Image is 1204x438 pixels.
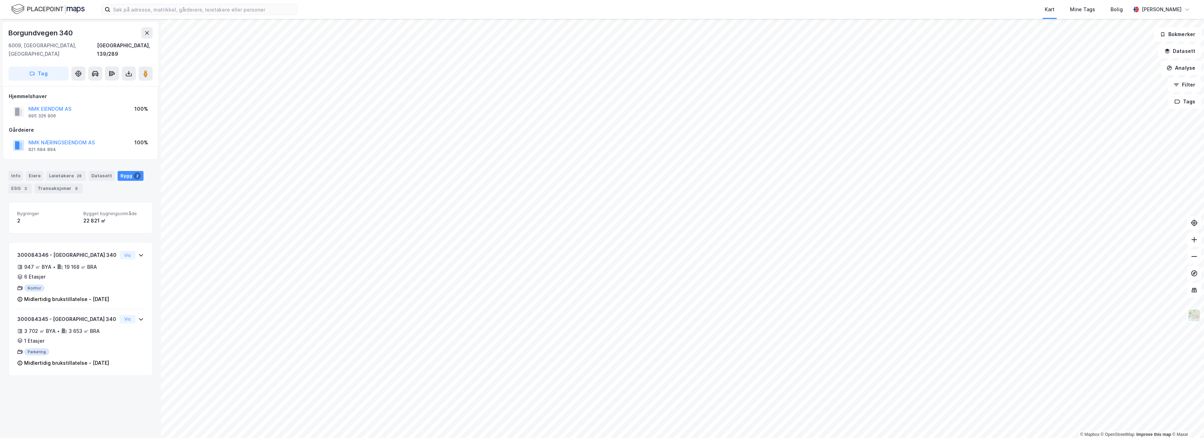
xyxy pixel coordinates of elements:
[8,67,69,81] button: Tag
[1169,95,1201,109] button: Tags
[24,327,56,335] div: 3 702 ㎡ BYA
[118,171,143,181] div: Bygg
[1188,309,1201,322] img: Z
[89,171,115,181] div: Datasett
[83,217,144,225] div: 22 821 ㎡
[1101,432,1135,437] a: OpenStreetMap
[64,263,97,271] div: 19 168 ㎡ BRA
[1169,404,1204,438] div: Kontrollprogram for chat
[120,315,135,323] button: Vis
[24,295,109,303] div: Midlertidig brukstillatelse - [DATE]
[8,184,32,193] div: ESG
[35,184,83,193] div: Transaksjoner
[11,3,85,15] img: logo.f888ab2527a4732fd821a326f86c7f29.svg
[57,328,60,334] div: •
[17,315,117,323] div: 300084345 - [GEOGRAPHIC_DATA] 340
[75,172,83,179] div: 28
[1161,61,1201,75] button: Analyse
[134,105,148,113] div: 100%
[53,264,56,270] div: •
[1154,27,1201,41] button: Bokmerker
[1070,5,1095,14] div: Mine Tags
[1136,432,1171,437] a: Improve this map
[28,113,56,119] div: 995 326 906
[17,211,78,217] span: Bygninger
[1045,5,1055,14] div: Kart
[134,138,148,147] div: 100%
[1169,404,1204,438] iframe: Chat Widget
[24,263,51,271] div: 947 ㎡ BYA
[17,217,78,225] div: 2
[46,171,86,181] div: Leietakere
[1168,78,1201,92] button: Filter
[1111,5,1123,14] div: Bolig
[1080,432,1099,437] a: Mapbox
[110,4,297,15] input: Søk på adresse, matrikkel, gårdeiere, leietakere eller personer
[17,251,117,259] div: 300084346 - [GEOGRAPHIC_DATA] 340
[69,327,100,335] div: 3 653 ㎡ BRA
[1158,44,1201,58] button: Datasett
[97,41,153,58] div: [GEOGRAPHIC_DATA], 139/289
[9,92,152,101] div: Hjemmelshaver
[9,126,152,134] div: Gårdeiere
[8,171,23,181] div: Info
[8,41,97,58] div: 6009, [GEOGRAPHIC_DATA], [GEOGRAPHIC_DATA]
[24,337,44,345] div: 1 Etasjer
[83,211,144,217] span: Bygget bygningsområde
[134,172,141,179] div: 2
[26,171,43,181] div: Eiere
[1142,5,1182,14] div: [PERSON_NAME]
[120,251,135,259] button: Vis
[22,185,29,192] div: 3
[24,359,109,367] div: Midlertidig brukstillatelse - [DATE]
[24,273,45,281] div: 6 Etasjer
[8,27,74,39] div: Borgundvegen 340
[28,147,56,152] div: 921 684 894
[73,185,80,192] div: 8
